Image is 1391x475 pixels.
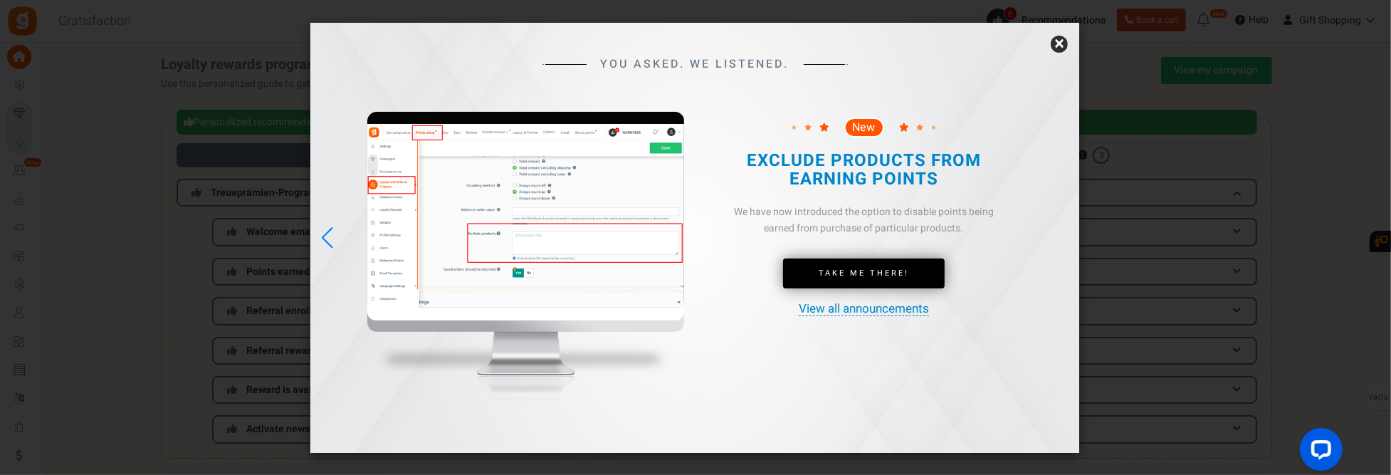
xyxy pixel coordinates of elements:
span: YOU ASKED. WE LISTENED. [601,58,789,71]
span: New [853,122,876,133]
a: View all announcements [799,303,929,316]
div: Previous slide [317,222,337,254]
a: × [1051,36,1068,53]
h2: EXCLUDE PRODUCTS FROM EARNING POINTS [736,152,992,189]
img: mockup [367,112,684,433]
img: screenshot [367,124,684,320]
div: We have now introduced the option to disable points being earned from purchase of particular prod... [722,204,1006,238]
a: Take Me There! [783,259,945,288]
